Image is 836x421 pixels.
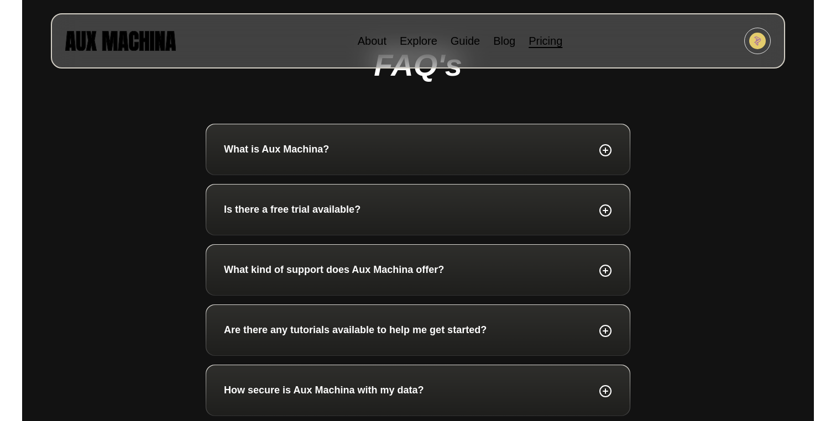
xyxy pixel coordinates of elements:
img: AUX MACHINA [65,31,176,50]
a: About [358,35,386,47]
p: Is there a free trial available? [224,202,360,217]
a: Pricing [529,35,562,47]
img: Avatar [749,33,766,49]
p: Are there any tutorials available to help me get started? [224,323,487,338]
p: What kind of support does Aux Machina offer? [224,262,444,277]
a: Guide [451,35,480,47]
p: What is Aux Machina? [224,142,329,157]
a: Explore [400,35,437,47]
a: Blog [493,35,515,47]
p: How secure is Aux Machina with my data? [224,383,424,398]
